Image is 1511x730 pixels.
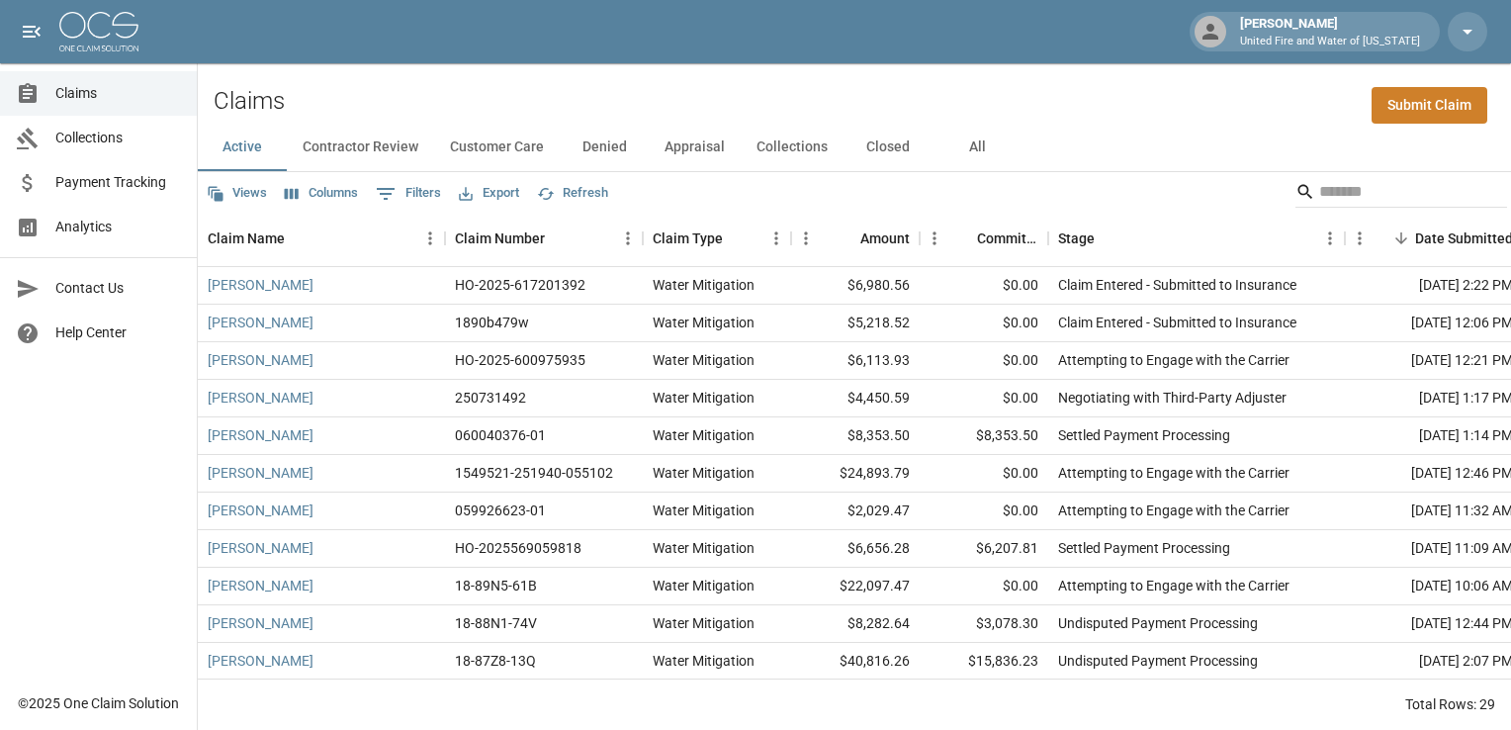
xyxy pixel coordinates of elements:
div: $4,450.59 [791,380,920,417]
span: Contact Us [55,278,181,299]
div: $8,353.50 [791,417,920,455]
button: Denied [560,124,649,171]
div: $0.00 [920,493,1048,530]
div: $6,113.93 [791,342,920,380]
div: Claim Entered - Submitted to Insurance [1058,275,1296,295]
button: Customer Care [434,124,560,171]
div: 059926623-01 [455,501,546,520]
div: Claim Type [643,211,791,266]
button: Menu [791,224,821,253]
div: Attempting to Engage with the Carrier [1058,463,1289,483]
div: Claim Entered - Submitted to Insurance [1058,313,1296,332]
div: Committed Amount [920,211,1048,266]
button: Appraisal [649,124,741,171]
span: Payment Tracking [55,172,181,193]
div: Claim Type [653,211,723,266]
div: 18-89N5-61B [455,576,537,595]
button: Active [198,124,287,171]
div: $2,029.47 [791,493,920,530]
div: Settled Payment Processing [1058,538,1230,558]
a: [PERSON_NAME] [208,501,313,520]
button: Menu [1345,224,1375,253]
a: [PERSON_NAME] [208,313,313,332]
div: Water Mitigation [653,425,755,445]
div: Water Mitigation [653,388,755,408]
div: $0.00 [920,342,1048,380]
div: Water Mitigation [653,463,755,483]
a: [PERSON_NAME] [208,388,313,408]
div: Attempting to Engage with the Carrier [1058,576,1289,595]
div: Claim Number [455,211,545,266]
a: [PERSON_NAME] [208,613,313,633]
div: Attempting to Engage with the Carrier [1058,501,1289,520]
div: $22,097.47 [791,568,920,605]
button: Sort [723,225,751,252]
div: $0.00 [920,267,1048,305]
a: [PERSON_NAME] [208,275,313,295]
a: [PERSON_NAME] [208,463,313,483]
div: © 2025 One Claim Solution [18,693,179,713]
span: Claims [55,83,181,104]
div: [PERSON_NAME] [1232,14,1428,49]
div: Search [1295,176,1507,212]
button: Sort [833,225,860,252]
div: Amount [860,211,910,266]
button: Menu [1315,224,1345,253]
button: Select columns [280,178,363,209]
a: [PERSON_NAME] [208,425,313,445]
div: $6,207.81 [920,530,1048,568]
button: All [933,124,1022,171]
div: 1549521-251940-055102 [455,463,613,483]
button: Collections [741,124,844,171]
button: Sort [1095,225,1122,252]
div: 18-88N1-74V [455,613,537,633]
button: Menu [761,224,791,253]
div: Water Mitigation [653,313,755,332]
div: 18-87Z8-13Q [455,651,536,671]
div: $15,836.23 [920,643,1048,681]
button: Menu [415,224,445,253]
div: Undisputed Payment Processing [1058,651,1258,671]
button: Sort [949,225,977,252]
div: $0.00 [920,568,1048,605]
button: Sort [545,225,573,252]
button: Contractor Review [287,124,434,171]
h2: Claims [214,87,285,116]
div: $0.00 [920,455,1048,493]
button: Closed [844,124,933,171]
div: Committed Amount [977,211,1038,266]
div: Water Mitigation [653,501,755,520]
div: $5,218.52 [791,305,920,342]
div: Claim Number [445,211,643,266]
a: Submit Claim [1372,87,1487,124]
button: Sort [1387,225,1415,252]
div: 060040376-01 [455,425,546,445]
div: Amount [791,211,920,266]
div: $0.00 [920,305,1048,342]
div: 250731492 [455,388,526,408]
button: Views [202,178,272,209]
div: Undisputed Payment Processing [1058,613,1258,633]
div: Settled Payment Processing [1058,425,1230,445]
div: Water Mitigation [653,613,755,633]
div: $3,078.30 [920,605,1048,643]
div: Attempting to Engage with the Carrier [1058,350,1289,370]
div: Water Mitigation [653,275,755,295]
button: Menu [613,224,643,253]
a: [PERSON_NAME] [208,538,313,558]
div: $8,282.64 [791,605,920,643]
div: Stage [1058,211,1095,266]
div: Water Mitigation [653,576,755,595]
div: dynamic tabs [198,124,1511,171]
button: Show filters [371,178,446,210]
a: [PERSON_NAME] [208,576,313,595]
div: $0.00 [920,380,1048,417]
button: Menu [920,224,949,253]
div: Claim Name [198,211,445,266]
div: Stage [1048,211,1345,266]
a: [PERSON_NAME] [208,651,313,671]
button: Sort [285,225,312,252]
div: Negotiating with Third-Party Adjuster [1058,388,1287,408]
div: $6,980.56 [791,267,920,305]
div: HO-2025-617201392 [455,275,585,295]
